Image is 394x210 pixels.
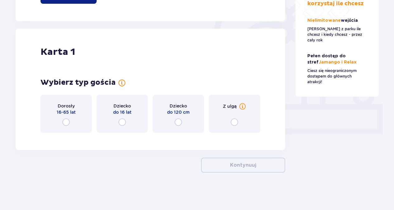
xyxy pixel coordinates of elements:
[170,103,187,109] p: Dziecko
[58,103,75,109] p: Dorosły
[113,109,132,115] p: do 16 lat
[307,54,346,64] span: Pełen dostęp do stref
[307,26,367,43] p: [PERSON_NAME] z parku ile chcesz i kiedy chcesz - przez cały rok
[57,109,76,115] p: 16-65 lat
[307,17,359,24] p: Nielimitowane
[307,68,367,85] p: Ciesz się nieograniczonym dostępem do głównych atrakcji!
[201,158,285,173] button: Kontynuuj
[113,103,131,109] p: Dziecko
[230,162,256,169] p: Kontynuuj
[41,78,116,87] p: Wybierz typ gościa
[167,109,190,115] p: do 120 cm
[41,46,75,58] p: Karta 1
[341,18,358,23] span: wejścia
[223,103,237,109] p: Z ulgą
[307,53,367,65] p: Jamango i Relax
